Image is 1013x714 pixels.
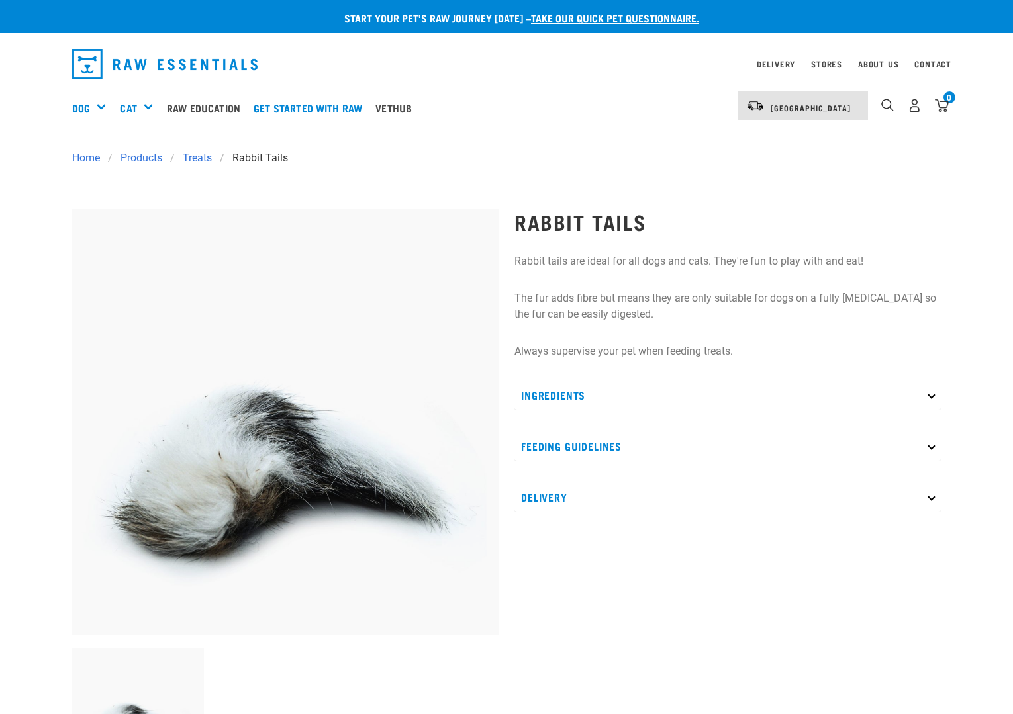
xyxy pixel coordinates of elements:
[514,253,941,269] p: Rabbit tails are ideal for all dogs and cats. They're fun to play with and eat!
[514,290,941,322] p: The fur adds fibre but means they are only suitable for dogs on a fully [MEDICAL_DATA] so the fur...
[757,62,795,66] a: Delivery
[881,99,894,111] img: home-icon-1@2x.png
[514,482,941,512] p: Delivery
[164,81,250,134] a: Raw Education
[113,150,170,166] a: Products
[771,105,851,110] span: [GEOGRAPHIC_DATA]
[908,99,922,112] img: user.png
[120,100,136,116] a: Cat
[175,150,220,166] a: Treats
[811,62,842,66] a: Stores
[72,150,108,166] a: Home
[72,49,258,79] img: Raw Essentials Logo
[514,380,941,410] p: Ingredients
[372,81,422,134] a: Vethub
[514,210,941,234] h1: Rabbit Tails
[531,15,699,21] a: take our quick pet questionnaire.
[943,91,955,103] div: 0
[514,431,941,461] p: Feeding Guidelines
[72,209,499,635] img: Rabbit Tail Treat For Dogs
[746,100,764,112] img: van-moving.png
[935,99,949,112] img: home-icon@2x.png
[250,81,372,134] a: Get started with Raw
[62,44,951,85] nav: dropdown navigation
[72,150,941,166] nav: breadcrumbs
[72,100,90,116] a: Dog
[514,343,941,359] p: Always supervise your pet when feeding treats.
[914,62,951,66] a: Contact
[858,62,898,66] a: About Us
